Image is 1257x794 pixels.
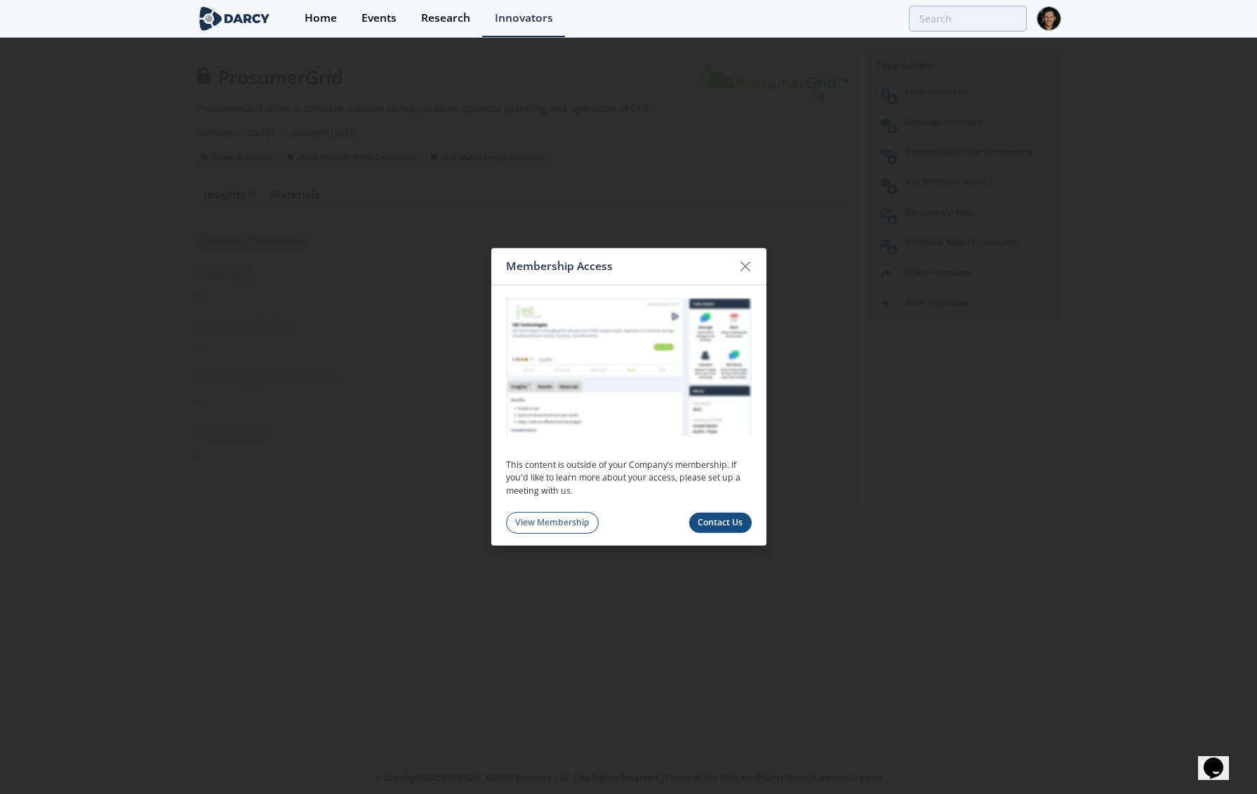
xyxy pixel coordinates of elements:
div: Home [305,13,337,24]
p: This content is outside of your Company’s membership. If you'd like to learn more about your acce... [506,459,752,497]
a: Contact Us [689,513,752,533]
img: Membership [506,297,752,436]
iframe: chat widget [1198,738,1243,780]
a: View Membership [506,512,599,534]
input: Advanced Search [909,6,1027,32]
div: Events [361,13,397,24]
div: Membership Access [506,253,733,280]
div: Research [421,13,470,24]
div: Innovators [495,13,553,24]
img: logo-wide.svg [197,6,273,31]
img: Profile [1037,6,1061,31]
